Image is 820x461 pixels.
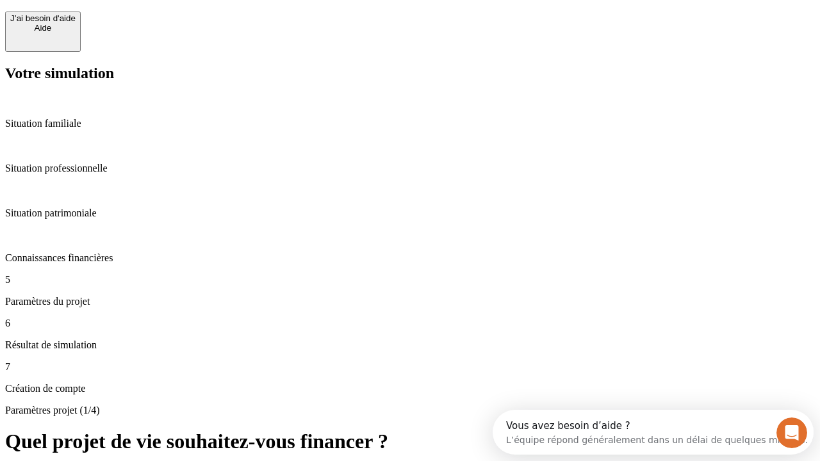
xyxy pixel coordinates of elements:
[5,12,81,52] button: J’ai besoin d'aideAide
[5,296,815,307] p: Paramètres du projet
[776,417,807,448] iframe: Intercom live chat
[10,13,76,23] div: J’ai besoin d'aide
[5,405,815,416] p: Paramètres projet (1/4)
[5,65,815,82] h2: Votre simulation
[5,430,815,453] h1: Quel projet de vie souhaitez-vous financer ?
[5,339,815,351] p: Résultat de simulation
[5,5,353,40] div: Ouvrir le Messenger Intercom
[5,207,815,219] p: Situation patrimoniale
[5,118,815,129] p: Situation familiale
[5,383,815,394] p: Création de compte
[5,318,815,329] p: 6
[5,274,815,286] p: 5
[5,361,815,373] p: 7
[5,252,815,264] p: Connaissances financières
[13,21,315,35] div: L’équipe répond généralement dans un délai de quelques minutes.
[493,410,814,455] iframe: Intercom live chat discovery launcher
[5,163,815,174] p: Situation professionnelle
[13,11,315,21] div: Vous avez besoin d’aide ?
[10,23,76,33] div: Aide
